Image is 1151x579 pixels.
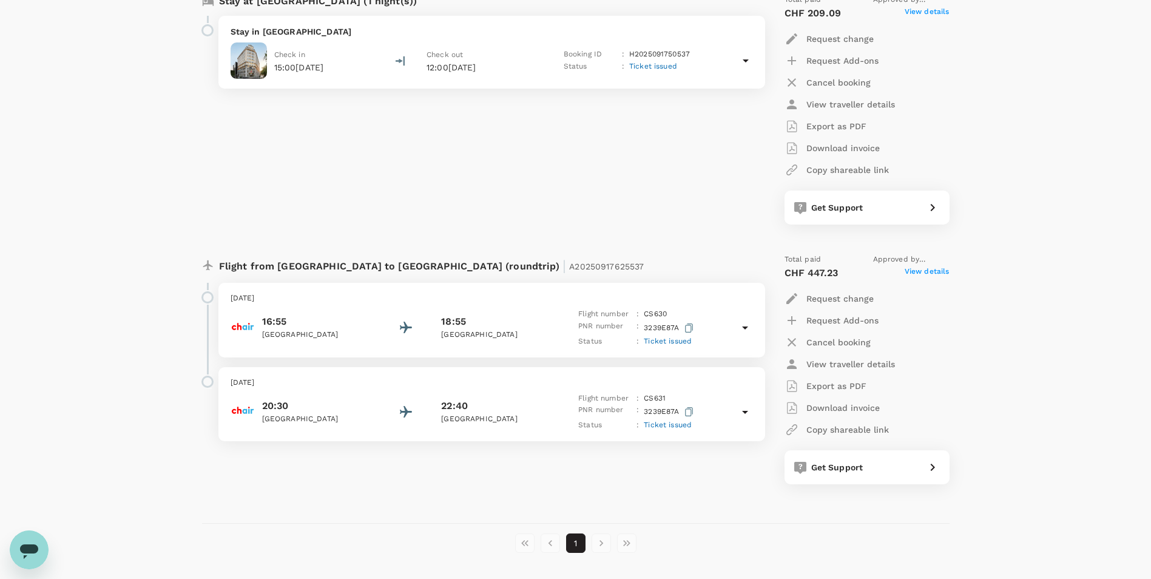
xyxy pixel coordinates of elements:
[785,266,839,280] p: CHF 447.23
[785,6,842,21] p: CHF 209.09
[785,310,879,331] button: Request Add-ons
[231,293,753,305] p: [DATE]
[578,404,632,419] p: PNR number
[806,402,880,414] p: Download invoice
[231,398,255,422] img: Chair Airlines
[785,419,889,441] button: Copy shareable link
[636,336,639,348] p: :
[562,257,566,274] span: |
[806,120,866,132] p: Export as PDF
[785,397,880,419] button: Download invoice
[629,62,677,70] span: Ticket issued
[785,50,879,72] button: Request Add-ons
[644,421,692,429] span: Ticket issued
[785,28,874,50] button: Request change
[569,262,644,271] span: A20250917625537
[441,314,466,329] p: 18:55
[806,142,880,154] p: Download invoice
[811,203,863,212] span: Get Support
[427,50,463,59] span: Check out
[622,49,624,61] p: :
[636,308,639,320] p: :
[644,337,692,345] span: Ticket issued
[785,331,871,353] button: Cancel booking
[806,98,895,110] p: View traveller details
[806,33,874,45] p: Request change
[566,533,586,553] button: page 1
[441,399,468,413] p: 22:40
[262,314,371,329] p: 16:55
[636,393,639,405] p: :
[578,320,632,336] p: PNR number
[564,61,617,73] p: Status
[231,377,753,389] p: [DATE]
[10,530,49,569] iframe: Button to launch messaging window
[806,293,874,305] p: Request change
[785,375,866,397] button: Export as PDF
[806,380,866,392] p: Export as PDF
[644,308,667,320] p: CS 630
[785,115,866,137] button: Export as PDF
[785,137,880,159] button: Download invoice
[806,55,879,67] p: Request Add-ons
[644,393,666,405] p: CS 631
[905,266,950,280] span: View details
[806,358,895,370] p: View traveller details
[636,419,639,432] p: :
[274,61,324,73] p: 15:00[DATE]
[274,50,305,59] span: Check in
[231,314,255,339] img: Chair Airlines
[578,393,632,405] p: Flight number
[785,159,889,181] button: Copy shareable link
[427,61,542,73] p: 12:00[DATE]
[806,76,871,89] p: Cancel booking
[262,329,371,341] p: [GEOGRAPHIC_DATA]
[873,254,950,266] span: Approved by
[441,413,550,425] p: [GEOGRAPHIC_DATA]
[811,462,863,472] span: Get Support
[636,404,639,419] p: :
[785,353,895,375] button: View traveller details
[785,254,822,266] span: Total paid
[644,320,695,336] p: 3239E87A
[806,424,889,436] p: Copy shareable link
[262,399,371,413] p: 20:30
[806,314,879,327] p: Request Add-ons
[262,413,371,425] p: [GEOGRAPHIC_DATA]
[785,72,871,93] button: Cancel booking
[905,6,950,21] span: View details
[219,254,644,276] p: Flight from [GEOGRAPHIC_DATA] to [GEOGRAPHIC_DATA] (roundtrip)
[636,320,639,336] p: :
[578,336,632,348] p: Status
[629,49,690,61] p: H2025091750537
[644,404,695,419] p: 3239E87A
[512,533,640,553] nav: pagination navigation
[578,308,632,320] p: Flight number
[578,419,632,432] p: Status
[231,25,753,38] p: Stay in [GEOGRAPHIC_DATA]
[806,164,889,176] p: Copy shareable link
[622,61,624,73] p: :
[564,49,617,61] p: Booking ID
[441,329,550,341] p: [GEOGRAPHIC_DATA]
[785,288,874,310] button: Request change
[785,93,895,115] button: View traveller details
[231,42,267,79] img: Skopje Marriott Hotel
[806,336,871,348] p: Cancel booking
